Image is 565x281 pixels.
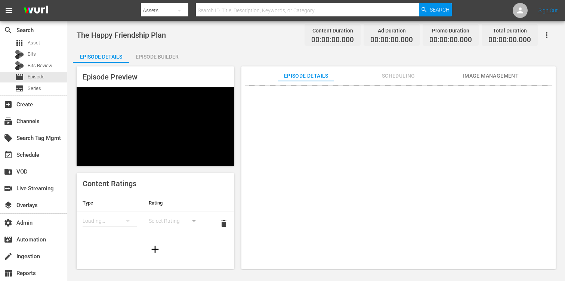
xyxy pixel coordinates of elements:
[15,38,24,47] span: Asset
[15,61,24,70] div: Bits Review
[129,48,185,63] button: Episode Builder
[28,85,41,92] span: Series
[4,218,13,227] span: Admin
[143,194,209,212] th: Rating
[430,3,450,16] span: Search
[28,73,44,81] span: Episode
[73,48,129,63] button: Episode Details
[15,84,24,93] span: Series
[4,184,13,193] span: Live Streaming
[488,25,531,36] div: Total Duration
[83,72,138,81] span: Episode Preview
[4,117,13,126] span: Channels
[4,150,13,159] span: Schedule
[4,134,13,143] span: Search Tag Mgmt
[370,25,413,36] div: Ad Duration
[429,25,472,36] div: Promo Duration
[15,73,24,82] span: Episode
[28,62,52,69] span: Bits Review
[4,6,13,15] span: menu
[4,235,13,244] span: Automation
[311,25,354,36] div: Content Duration
[4,269,13,278] span: Reports
[429,36,472,44] span: 00:00:00.000
[28,39,40,47] span: Asset
[488,36,531,44] span: 00:00:00.000
[28,50,36,58] span: Bits
[77,194,143,212] th: Type
[4,167,13,176] span: VOD
[419,3,452,16] button: Search
[73,48,129,66] div: Episode Details
[4,201,13,210] span: Overlays
[129,48,185,66] div: Episode Builder
[219,219,228,228] span: delete
[370,71,426,81] span: Scheduling
[4,26,13,35] span: Search
[463,71,519,81] span: Image Management
[4,252,13,261] span: Ingestion
[15,50,24,59] div: Bits
[77,194,234,235] table: simple table
[4,100,13,109] span: Create
[370,36,413,44] span: 00:00:00.000
[278,71,334,81] span: Episode Details
[77,31,166,40] span: The Happy Friendship Plan
[83,179,136,188] span: Content Ratings
[538,7,558,13] a: Sign Out
[18,2,54,19] img: ans4CAIJ8jUAAAAAAAAAAAAAAAAAAAAAAAAgQb4GAAAAAAAAAAAAAAAAAAAAAAAAJMjXAAAAAAAAAAAAAAAAAAAAAAAAgAT5G...
[311,36,354,44] span: 00:00:00.000
[215,215,233,232] button: delete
